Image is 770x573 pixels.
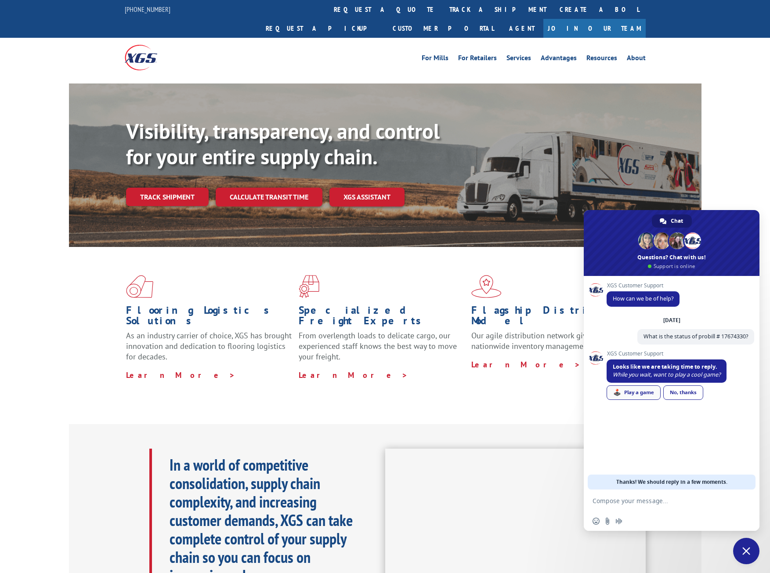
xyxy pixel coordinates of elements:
[126,188,209,206] a: Track shipment
[671,214,683,228] span: Chat
[471,275,502,298] img: xgs-icon-flagship-distribution-model-red
[593,518,600,525] span: Insert an emoji
[506,54,531,64] a: Services
[216,188,322,207] a: Calculate transit time
[613,295,673,302] span: How can we be of help?
[613,389,621,396] span: 🕹️
[125,5,170,14] a: [PHONE_NUMBER]
[586,54,617,64] a: Resources
[422,54,448,64] a: For Mills
[643,333,748,340] span: What is the status of probill # 17674330?
[607,385,661,400] div: Play a game
[471,305,637,330] h1: Flagship Distribution Model
[733,538,759,564] div: Close chat
[613,371,720,378] span: While you wait, want to play a cool game?
[126,330,292,362] span: As an industry carrier of choice, XGS has brought innovation and dedication to flooring logistics...
[616,475,727,490] span: Thanks! We should reply in a few moments.
[607,351,727,357] span: XGS Customer Support
[329,188,405,207] a: XGS ASSISTANT
[471,330,633,351] span: Our agile distribution network gives you nationwide inventory management on demand.
[259,19,386,38] a: Request a pickup
[299,330,465,370] p: From overlength loads to delicate cargo, our experienced staff knows the best way to move your fr...
[663,385,703,400] div: No, thanks
[613,363,717,370] span: Looks like we are taking time to reply.
[299,305,465,330] h1: Specialized Freight Experts
[500,19,543,38] a: Agent
[471,359,581,370] a: Learn More >
[299,370,408,380] a: Learn More >
[458,54,497,64] a: For Retailers
[627,54,646,64] a: About
[386,19,500,38] a: Customer Portal
[126,117,440,170] b: Visibility, transparency, and control for your entire supply chain.
[607,283,680,289] span: XGS Customer Support
[593,497,731,505] textarea: Compose your message...
[604,518,611,525] span: Send a file
[615,518,622,525] span: Audio message
[652,214,692,228] div: Chat
[126,305,292,330] h1: Flooring Logistics Solutions
[126,370,235,380] a: Learn More >
[541,54,577,64] a: Advantages
[543,19,646,38] a: Join Our Team
[126,275,153,298] img: xgs-icon-total-supply-chain-intelligence-red
[663,318,680,323] div: [DATE]
[299,275,319,298] img: xgs-icon-focused-on-flooring-red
